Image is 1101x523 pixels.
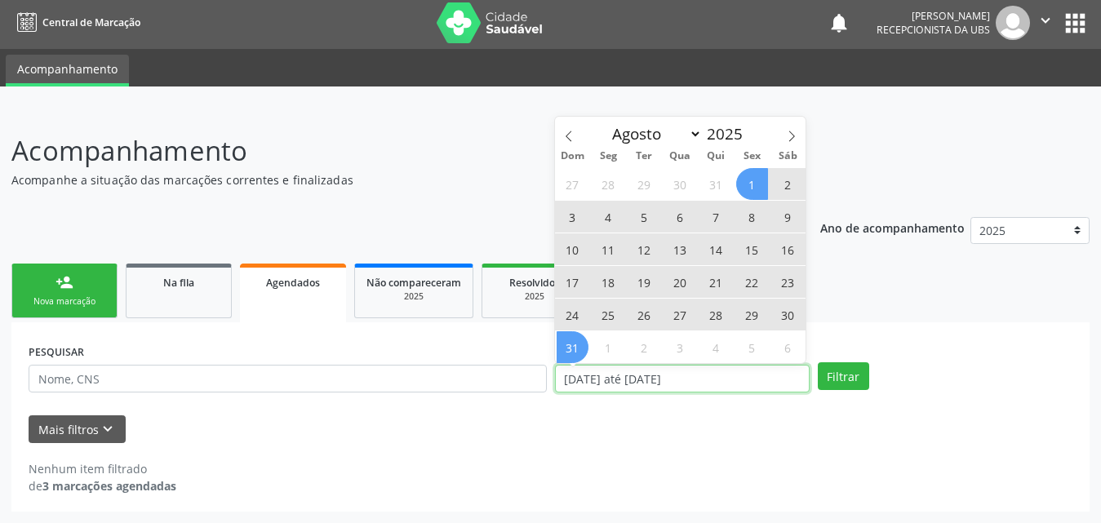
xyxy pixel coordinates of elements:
span: Na fila [163,276,194,290]
span: Setembro 1, 2025 [593,331,624,363]
span: Resolvidos [509,276,560,290]
span: Sex [734,151,770,162]
button: apps [1061,9,1090,38]
span: Agendados [266,276,320,290]
a: Central de Marcação [11,9,140,36]
button: notifications [828,11,850,34]
span: Agosto 30, 2025 [772,299,804,330]
span: Agosto 13, 2025 [664,233,696,265]
span: Central de Marcação [42,16,140,29]
span: Seg [590,151,626,162]
span: Agosto 4, 2025 [593,201,624,233]
p: Acompanhe a situação das marcações correntes e finalizadas [11,171,766,188]
span: Sáb [770,151,806,162]
span: Agosto 15, 2025 [736,233,768,265]
span: Agosto 31, 2025 [557,331,588,363]
span: Agosto 11, 2025 [593,233,624,265]
span: Agosto 22, 2025 [736,266,768,298]
span: Agosto 9, 2025 [772,201,804,233]
span: Setembro 4, 2025 [700,331,732,363]
span: Agosto 23, 2025 [772,266,804,298]
span: Agosto 3, 2025 [557,201,588,233]
span: Agosto 29, 2025 [736,299,768,330]
span: Agosto 20, 2025 [664,266,696,298]
span: Qua [662,151,698,162]
div: 2025 [366,290,461,303]
div: person_add [55,273,73,291]
span: Agosto 19, 2025 [628,266,660,298]
span: Agosto 17, 2025 [557,266,588,298]
a: Acompanhamento [6,55,129,86]
div: Nova marcação [24,295,105,308]
div: Nenhum item filtrado [29,460,176,477]
div: de [29,477,176,494]
span: Julho 28, 2025 [593,168,624,200]
span: Setembro 2, 2025 [628,331,660,363]
p: Ano de acompanhamento [820,217,965,237]
div: [PERSON_NAME] [877,9,990,23]
span: Julho 29, 2025 [628,168,660,200]
span: Agosto 28, 2025 [700,299,732,330]
div: 2025 [494,290,575,303]
span: Agosto 12, 2025 [628,233,660,265]
i: keyboard_arrow_down [99,420,117,438]
span: Agosto 21, 2025 [700,266,732,298]
span: Agosto 18, 2025 [593,266,624,298]
span: Julho 27, 2025 [557,168,588,200]
span: Agosto 8, 2025 [736,201,768,233]
span: Agosto 14, 2025 [700,233,732,265]
span: Setembro 3, 2025 [664,331,696,363]
input: Nome, CNS [29,365,547,392]
span: Agosto 2, 2025 [772,168,804,200]
span: Julho 30, 2025 [664,168,696,200]
span: Agosto 5, 2025 [628,201,660,233]
span: Agosto 7, 2025 [700,201,732,233]
span: Qui [698,151,734,162]
span: Dom [555,151,591,162]
label: PESQUISAR [29,339,84,365]
span: Agosto 16, 2025 [772,233,804,265]
input: Year [702,123,756,144]
span: Agosto 10, 2025 [557,233,588,265]
button: Filtrar [818,362,869,390]
i:  [1037,11,1054,29]
span: Não compareceram [366,276,461,290]
span: Agosto 25, 2025 [593,299,624,330]
button:  [1030,6,1061,40]
span: Agosto 26, 2025 [628,299,660,330]
p: Acompanhamento [11,131,766,171]
span: Agosto 24, 2025 [557,299,588,330]
span: Setembro 6, 2025 [772,331,804,363]
button: Mais filtroskeyboard_arrow_down [29,415,126,444]
span: Recepcionista da UBS [877,23,990,37]
span: Agosto 27, 2025 [664,299,696,330]
input: Selecione um intervalo [555,365,810,392]
span: Agosto 1, 2025 [736,168,768,200]
strong: 3 marcações agendadas [42,478,176,494]
select: Month [605,122,703,145]
img: img [996,6,1030,40]
span: Julho 31, 2025 [700,168,732,200]
span: Agosto 6, 2025 [664,201,696,233]
span: Ter [626,151,662,162]
span: Setembro 5, 2025 [736,331,768,363]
